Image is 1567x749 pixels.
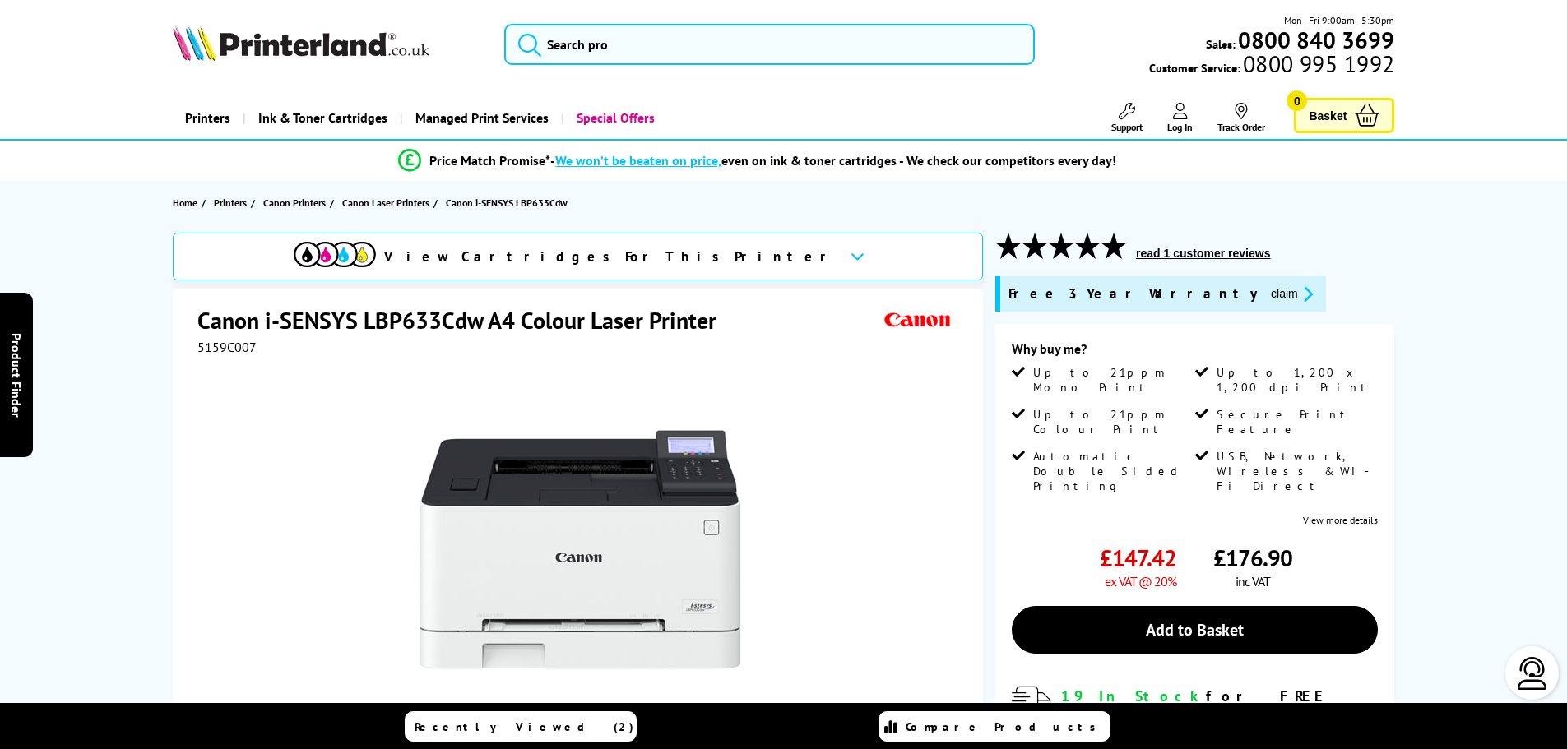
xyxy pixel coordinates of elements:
a: Home [173,194,202,211]
a: Printerland Logo [173,25,484,64]
span: ex VAT @ 20% [1105,573,1176,589]
span: Canon Printers [263,194,326,211]
a: View more details [1303,514,1378,526]
span: Customer Service: [1149,56,1394,76]
span: Free 3 Year Warranty [1008,284,1258,303]
span: Ink & Toner Cartridges [258,97,387,139]
span: View Cartridges For This Printer [384,247,837,266]
a: Printers [173,97,243,139]
span: Printers [214,194,247,211]
span: £147.42 [1100,543,1176,573]
span: USB, Network, Wireless & Wi-Fi Direct [1217,449,1375,493]
a: Canon Printers [263,194,330,211]
div: for FREE Next Day Delivery [1061,687,1378,724]
span: 0800 995 1992 [1240,56,1394,72]
b: 0800 840 3699 [1238,25,1394,55]
a: Canon i-SENSYS LBP633Cdw [446,194,572,211]
a: Canon Laser Printers [342,194,433,211]
a: Log In [1167,103,1193,133]
span: 5159C007 [197,339,257,355]
span: Product Finder [8,332,25,417]
input: Search pro [504,24,1035,65]
span: 19 In Stock [1061,687,1206,705]
span: Canon i-SENSYS LBP633Cdw [446,194,568,211]
img: Printerland Logo [173,25,429,61]
span: Price Match Promise* [429,152,550,169]
button: read 1 customer reviews [1131,246,1275,261]
span: £176.90 [1213,543,1292,573]
a: Track Order [1217,103,1265,133]
span: 0 [1287,90,1307,111]
a: Support [1111,103,1143,133]
span: Recently Viewed (2) [415,719,634,734]
img: cmyk-icon.svg [294,242,376,267]
a: 0800 840 3699 [1236,32,1394,48]
a: Compare Products [879,711,1110,742]
span: Up to 21ppm Mono Print [1033,365,1191,395]
a: Basket 0 [1294,98,1394,133]
div: - even on ink & toner cartridges - We check our competitors every day! [550,152,1116,169]
span: Up to 1,200 x 1,200 dpi Print [1217,365,1375,395]
li: modal_Promise [134,146,1382,175]
span: Home [173,194,197,211]
span: Log In [1167,121,1193,133]
span: We won’t be beaten on price, [555,152,721,169]
img: Canon i-SENSYS LBP633Cdw [419,388,741,710]
span: Support [1111,121,1143,133]
button: promo-description [1266,284,1318,303]
span: Automatic Double Sided Printing [1033,449,1191,493]
span: Compare Products [906,719,1105,734]
span: Sales: [1206,36,1236,52]
a: Managed Print Services [400,97,561,139]
a: Special Offers [561,97,667,139]
div: Why buy me? [1012,340,1378,365]
a: Printers [214,194,251,211]
a: Add to Basket [1012,606,1378,654]
img: user-headset-light.svg [1516,657,1549,690]
span: Secure Print Feature [1217,407,1375,437]
h1: Canon i-SENSYS LBP633Cdw A4 Colour Laser Printer [197,305,733,335]
a: Recently Viewed (2) [405,711,637,742]
span: Basket [1309,104,1347,127]
img: Canon [880,305,956,335]
span: Canon Laser Printers [342,194,429,211]
span: Mon - Fri 9:00am - 5:30pm [1284,12,1394,28]
a: Ink & Toner Cartridges [243,97,400,139]
span: inc VAT [1236,573,1270,589]
span: Up to 21ppm Colour Print [1033,407,1191,437]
